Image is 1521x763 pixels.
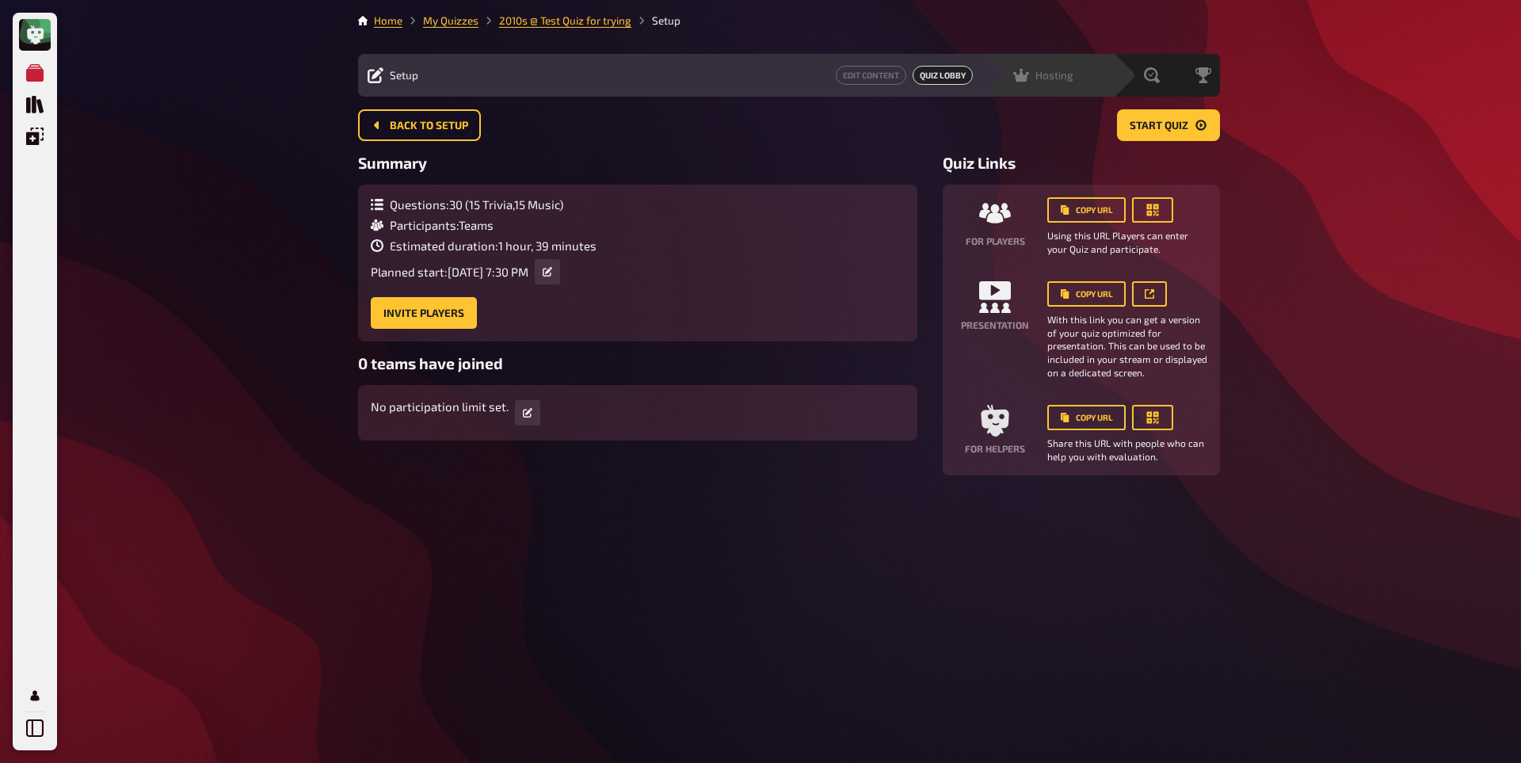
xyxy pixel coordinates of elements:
[1047,229,1207,256] small: Using this URL Players can enter your Quiz and participate.
[371,398,509,416] p: No participation limit set.
[390,218,494,232] span: Participants : Teams
[478,13,631,29] li: 2010s ​@ Test Quiz for trying
[631,13,680,29] li: Setup
[19,57,51,89] a: My Quizzes
[1047,197,1126,223] button: Copy URL
[965,443,1025,454] h4: For helpers
[1047,405,1126,430] button: Copy URL
[1035,69,1073,82] span: Hosting
[1047,281,1126,307] button: Copy URL
[358,109,481,141] button: Back to setup
[913,66,973,85] span: Quiz Lobby
[371,297,477,329] button: Invite Players
[423,14,478,27] a: My Quizzes
[374,14,402,27] a: Home
[966,235,1025,246] h4: For players
[1047,313,1207,380] small: With this link you can get a version of your quiz optimized for presentation. This can be used to...
[836,66,906,85] a: Edit Content
[358,354,917,372] h3: 0 teams have joined
[19,680,51,711] a: My Account
[374,13,402,29] li: Home
[371,197,597,212] div: Questions : 30 ( 15 Trivia , 15 Music )
[1047,437,1207,464] small: Share this URL with people who can help you with evaluation.
[1130,120,1188,132] span: Start Quiz
[19,89,51,120] a: Quiz Library
[402,13,478,29] li: My Quizzes
[390,238,597,253] span: Estimated duration : 1 hour, 39 minutes
[390,120,468,132] span: Back to setup
[390,69,418,82] span: Setup
[371,259,597,284] div: Planned start : [DATE] 7:30 PM
[19,120,51,152] a: Overlays
[961,319,1029,330] h4: Presentation
[358,154,917,172] h3: Summary
[943,154,1220,172] h3: Quiz Links
[1117,109,1220,141] button: Start Quiz
[499,14,631,27] a: 2010s ​@ Test Quiz for trying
